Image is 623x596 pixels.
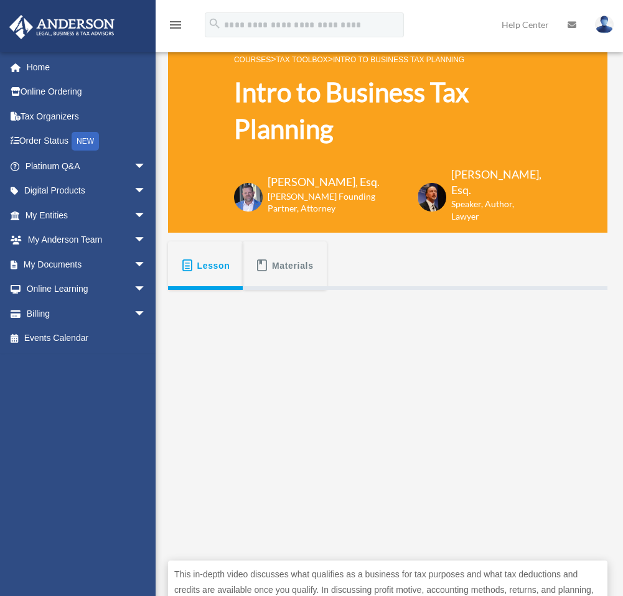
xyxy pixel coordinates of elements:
[234,183,263,212] img: Toby-circle-head.png
[451,167,541,198] h3: [PERSON_NAME], Esq.
[9,326,165,351] a: Events Calendar
[268,174,402,190] h3: [PERSON_NAME], Esq.
[6,15,118,39] img: Anderson Advisors Platinum Portal
[168,22,183,32] a: menu
[595,16,614,34] img: User Pic
[9,179,165,203] a: Digital Productsarrow_drop_down
[9,301,165,326] a: Billingarrow_drop_down
[9,252,165,277] a: My Documentsarrow_drop_down
[134,277,159,302] span: arrow_drop_down
[134,154,159,179] span: arrow_drop_down
[234,74,541,147] h1: Intro to Business Tax Planning
[134,301,159,327] span: arrow_drop_down
[9,104,165,129] a: Tax Organizers
[168,307,607,554] iframe: Intro to Business Tax Planning
[451,198,526,222] h6: Speaker, Author, Lawyer
[134,203,159,228] span: arrow_drop_down
[134,228,159,253] span: arrow_drop_down
[9,55,165,80] a: Home
[276,55,327,64] a: Tax Toolbox
[9,154,165,179] a: Platinum Q&Aarrow_drop_down
[268,190,402,215] h6: [PERSON_NAME] Founding Partner, Attorney
[134,252,159,277] span: arrow_drop_down
[272,254,314,277] span: Materials
[9,277,165,302] a: Online Learningarrow_drop_down
[9,203,165,228] a: My Entitiesarrow_drop_down
[197,254,230,277] span: Lesson
[9,129,165,154] a: Order StatusNEW
[234,52,541,67] p: > >
[134,179,159,204] span: arrow_drop_down
[418,183,446,212] img: Scott-Estill-Headshot.png
[333,55,464,64] a: Intro to Business Tax Planning
[168,17,183,32] i: menu
[9,80,165,105] a: Online Ordering
[208,17,222,30] i: search
[72,132,99,151] div: NEW
[234,55,271,64] a: COURSES
[9,228,165,253] a: My Anderson Teamarrow_drop_down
